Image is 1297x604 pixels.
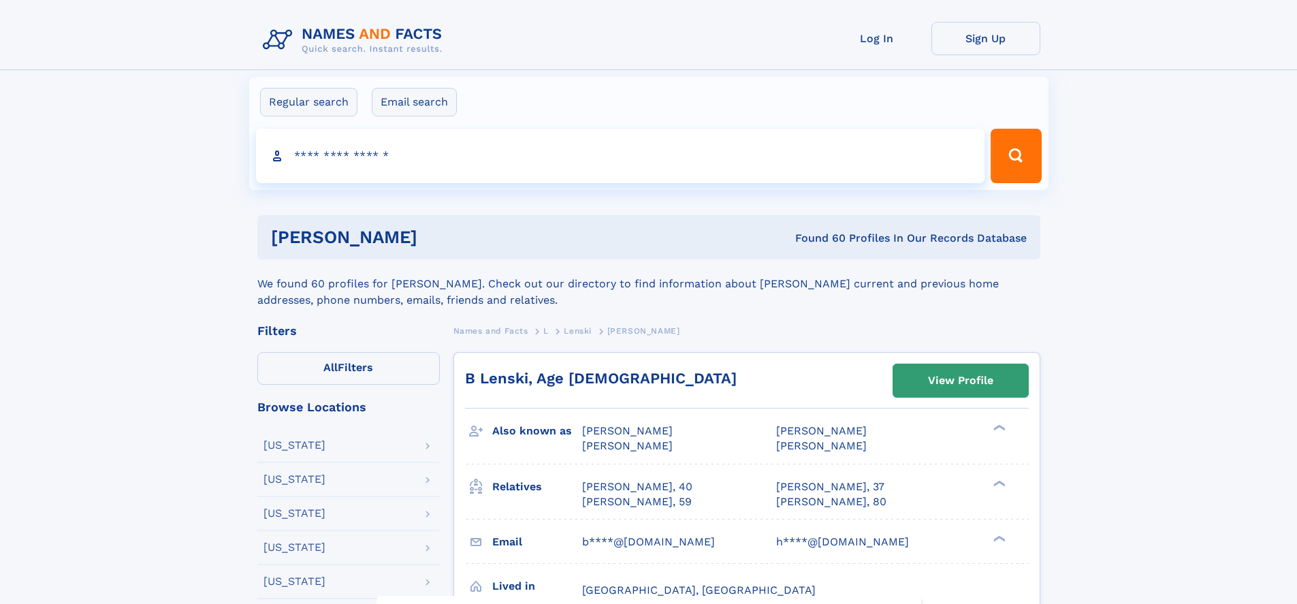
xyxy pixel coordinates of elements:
[543,326,549,336] span: L
[776,424,867,437] span: [PERSON_NAME]
[582,439,673,452] span: [PERSON_NAME]
[607,326,680,336] span: [PERSON_NAME]
[990,424,1006,432] div: ❯
[257,325,440,337] div: Filters
[822,22,931,55] a: Log In
[271,229,607,246] h1: [PERSON_NAME]
[257,352,440,385] label: Filters
[263,440,325,451] div: [US_STATE]
[257,401,440,413] div: Browse Locations
[465,370,737,387] a: B Lenski, Age [DEMOGRAPHIC_DATA]
[893,364,1028,397] a: View Profile
[263,542,325,553] div: [US_STATE]
[453,322,528,339] a: Names and Facts
[257,259,1040,308] div: We found 60 profiles for [PERSON_NAME]. Check out our directory to find information about [PERSON...
[492,530,582,554] h3: Email
[492,419,582,443] h3: Also known as
[931,22,1040,55] a: Sign Up
[257,22,453,59] img: Logo Names and Facts
[776,494,886,509] a: [PERSON_NAME], 80
[991,129,1041,183] button: Search Button
[256,129,985,183] input: search input
[492,575,582,598] h3: Lived in
[492,475,582,498] h3: Relatives
[372,88,457,116] label: Email search
[606,231,1027,246] div: Found 60 Profiles In Our Records Database
[260,88,357,116] label: Regular search
[928,365,993,396] div: View Profile
[564,322,592,339] a: Lenski
[582,584,816,597] span: [GEOGRAPHIC_DATA], [GEOGRAPHIC_DATA]
[263,576,325,587] div: [US_STATE]
[990,479,1006,488] div: ❯
[323,361,338,374] span: All
[582,494,692,509] a: [PERSON_NAME], 59
[776,439,867,452] span: [PERSON_NAME]
[263,474,325,485] div: [US_STATE]
[990,534,1006,543] div: ❯
[263,508,325,519] div: [US_STATE]
[582,424,673,437] span: [PERSON_NAME]
[543,322,549,339] a: L
[564,326,592,336] span: Lenski
[776,479,884,494] a: [PERSON_NAME], 37
[582,479,692,494] a: [PERSON_NAME], 40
